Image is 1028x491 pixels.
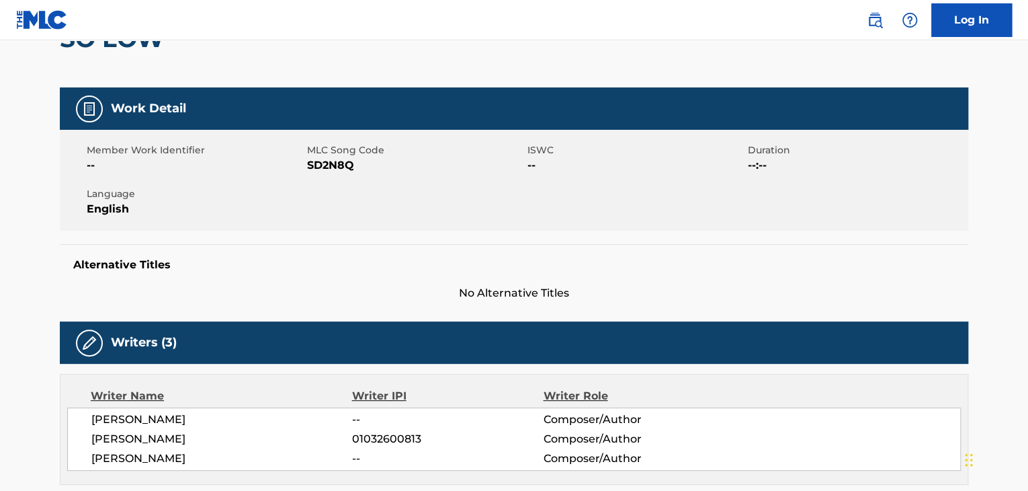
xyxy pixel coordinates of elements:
[307,157,524,174] span: SD2N8Q
[867,12,883,28] img: search
[111,335,177,350] h5: Writers (3)
[527,157,744,174] span: --
[16,10,68,30] img: MLC Logo
[352,431,543,447] span: 01032600813
[81,335,97,351] img: Writers
[931,3,1012,37] a: Log In
[60,285,968,301] span: No Alternative Titles
[902,12,918,28] img: help
[91,451,352,467] span: [PERSON_NAME]
[111,101,186,116] h5: Work Detail
[91,431,352,447] span: [PERSON_NAME]
[861,7,888,34] a: Public Search
[965,440,973,480] div: Drag
[87,201,304,217] span: English
[307,143,524,157] span: MLC Song Code
[543,412,717,428] span: Composer/Author
[543,451,717,467] span: Composer/Author
[352,451,543,467] span: --
[352,388,544,404] div: Writer IPI
[73,258,955,272] h5: Alternative Titles
[81,101,97,117] img: Work Detail
[896,7,923,34] div: Help
[527,143,744,157] span: ISWC
[87,157,304,174] span: --
[543,388,717,404] div: Writer Role
[91,412,352,428] span: [PERSON_NAME]
[543,431,717,447] span: Composer/Author
[87,143,304,157] span: Member Work Identifier
[748,143,965,157] span: Duration
[352,412,543,428] span: --
[91,388,352,404] div: Writer Name
[748,157,965,174] span: --:--
[87,187,304,201] span: Language
[961,426,1028,491] iframe: Chat Widget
